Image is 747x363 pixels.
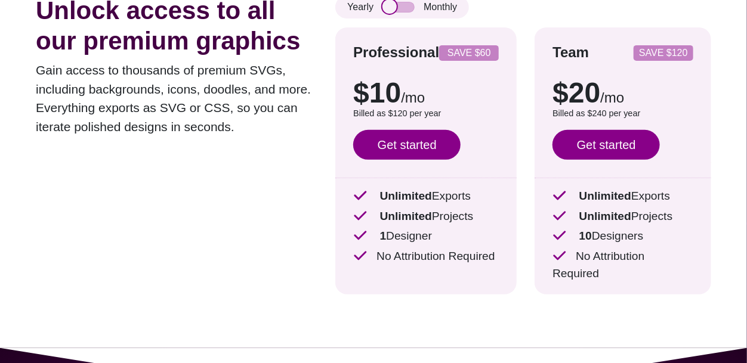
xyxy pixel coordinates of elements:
p: Billed as $240 per year [552,107,693,120]
strong: Unlimited [579,190,631,202]
p: No Attribution Required [552,248,693,283]
p: Designer [353,228,499,245]
strong: 10 [579,229,592,242]
span: /mo [401,89,425,106]
strong: 1 [380,229,387,242]
p: Projects [552,208,693,225]
strong: Professional [353,44,439,60]
strong: Team [552,44,589,60]
p: Billed as $120 per year [353,107,499,120]
p: Exports [353,188,499,205]
a: Get started [552,130,660,160]
p: Exports [552,188,693,205]
p: SAVE $60 [444,48,494,58]
strong: Unlimited [380,210,432,222]
strong: Unlimited [579,210,631,222]
p: Gain access to thousands of premium SVGs, including backgrounds, icons, doodles, and more. Everyt... [36,61,317,136]
strong: Unlimited [380,190,432,202]
span: /mo [600,89,624,106]
a: Get started [353,130,461,160]
p: Projects [353,208,499,225]
p: $10 [353,79,499,107]
p: No Attribution Required [353,248,499,265]
p: Designers [552,228,693,245]
p: SAVE $120 [638,48,689,58]
p: $20 [552,79,693,107]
